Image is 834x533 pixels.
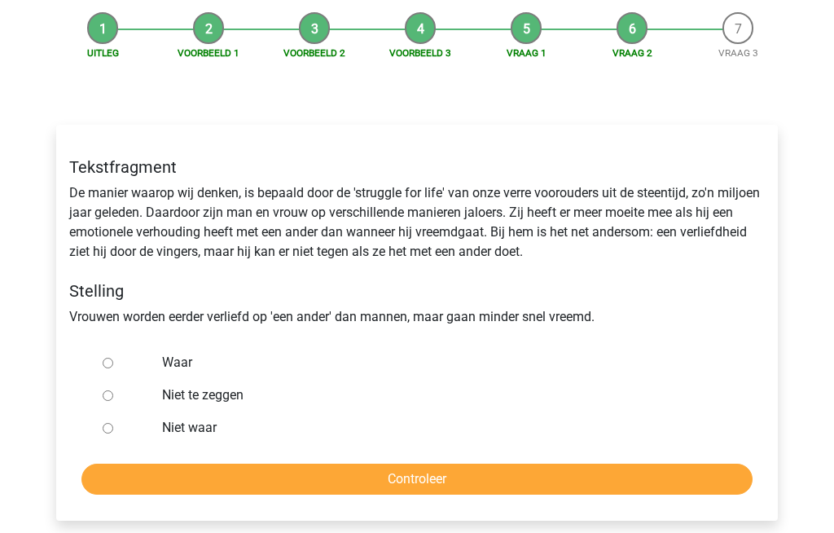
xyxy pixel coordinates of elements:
[162,385,726,405] label: Niet te zeggen
[612,47,652,59] a: Vraag 2
[178,47,239,59] a: Voorbeeld 1
[162,418,726,438] label: Niet waar
[69,157,765,177] h5: Tekstfragment
[81,464,753,495] input: Controleer
[69,281,765,301] h5: Stelling
[283,47,345,59] a: Voorbeeld 2
[507,47,546,59] a: Vraag 1
[87,47,119,59] a: Uitleg
[718,47,758,59] a: Vraag 3
[57,144,777,340] div: De manier waarop wij denken, is bepaald door de 'struggle for life' van onze verre voorouders uit...
[389,47,451,59] a: Voorbeeld 3
[162,353,726,372] label: Waar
